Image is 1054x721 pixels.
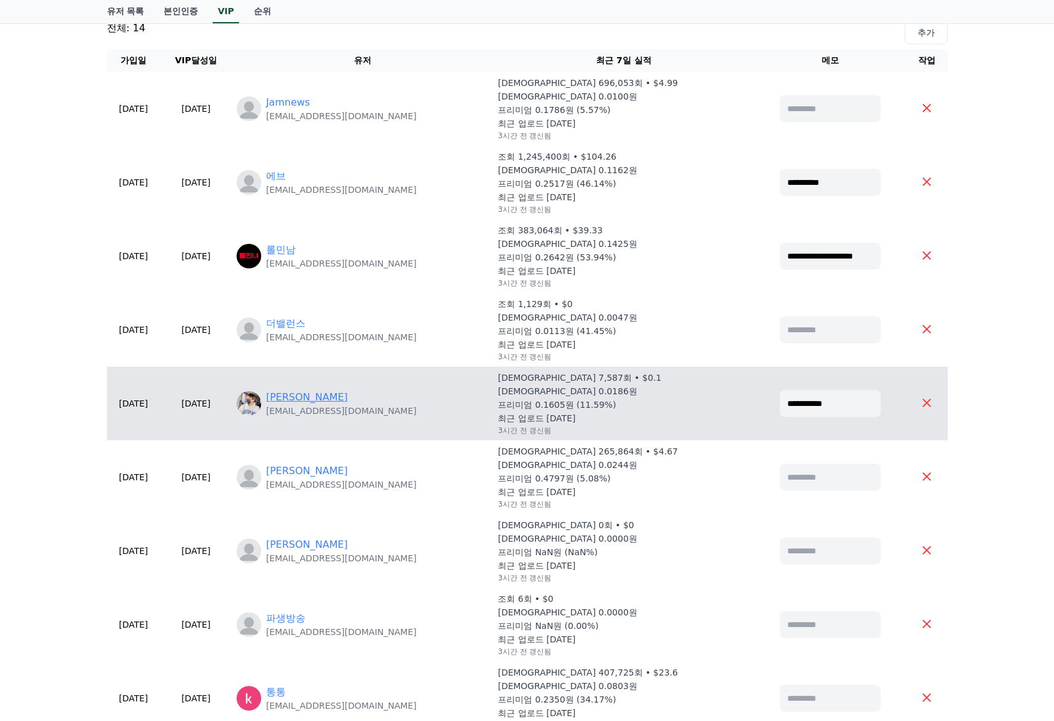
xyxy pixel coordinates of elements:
[107,49,160,72] th: 가입일
[81,389,159,420] a: Messages
[107,72,160,146] td: [DATE]
[498,311,637,324] p: [DEMOGRAPHIC_DATA] 0.0047원
[266,95,310,110] a: Jamnews
[498,693,616,706] p: 프리미엄 0.2350원 (34.17%)
[498,707,575,719] p: 최근 업로드 [DATE]
[232,49,493,72] th: 유저
[266,464,348,478] a: [PERSON_NAME]
[498,412,575,424] p: 최근 업로드 [DATE]
[160,219,232,293] td: [DATE]
[498,445,678,458] p: [DEMOGRAPHIC_DATA] 265,864회 • $4.67
[498,352,551,362] p: 3시간 전 갱신됨
[498,559,575,572] p: 최근 업로드 [DATE]
[498,680,637,692] p: [DEMOGRAPHIC_DATA] 0.0803원
[498,77,678,89] p: [DEMOGRAPHIC_DATA] 696,053회 • $4.99
[237,391,261,416] img: https://lh3.googleusercontent.com/a/ACg8ocKhW7DOSSxXEahyzMVGynu3e6j2-ZuN91Drsi2gr1YUW94qyoz8=s96-c
[498,620,599,632] p: 프리미엄 NaN원 (0.00%)
[159,389,236,420] a: Settings
[182,408,212,418] span: Settings
[498,205,551,214] p: 3시간 전 갱신됨
[266,685,286,700] a: 통통
[107,367,160,440] td: [DATE]
[498,532,637,545] p: [DEMOGRAPHIC_DATA] 0.0000원
[266,184,417,196] p: [EMAIL_ADDRESS][DOMAIN_NAME]
[266,243,296,257] a: 롤민남
[107,21,146,44] p: 전체: 14
[498,372,661,384] p: [DEMOGRAPHIC_DATA] 7,587회 • $0.1
[498,338,575,351] p: 최근 업로드 [DATE]
[160,293,232,367] td: [DATE]
[237,244,261,268] img: https://lh3.googleusercontent.com/a/ACg8ocIRkcOePDkb8G556KPr_g5gDUzm96TACHS6QOMRMdmg6EqxY2Y=s96-c
[498,593,553,605] p: 조회 6회 • $0
[160,367,232,440] td: [DATE]
[498,131,551,141] p: 3시간 전 갱신됨
[498,298,573,310] p: 조회 1,129회 • $0
[498,472,610,485] p: 프리미엄 0.4797원 (5.08%)
[107,514,160,588] td: [DATE]
[754,49,907,72] th: 메모
[107,293,160,367] td: [DATE]
[498,426,551,435] p: 3시간 전 갱신됨
[905,21,948,44] button: 추가
[498,459,637,471] p: [DEMOGRAPHIC_DATA] 0.0244원
[498,278,551,288] p: 3시간 전 갱신됨
[498,633,575,645] p: 최근 업로드 [DATE]
[107,219,160,293] td: [DATE]
[498,399,616,411] p: 프리미엄 0.1605원 (11.59%)
[237,170,261,195] img: https://cdn.creward.net/profile/user/profile_blank.webp
[266,478,417,491] p: [EMAIL_ADDRESS][DOMAIN_NAME]
[266,257,417,270] p: [EMAIL_ADDRESS][DOMAIN_NAME]
[266,700,417,712] p: [EMAIL_ADDRESS][DOMAIN_NAME]
[498,546,597,558] p: 프리미엄 NaN원 (NaN%)
[498,117,575,130] p: 최근 업로드 [DATE]
[266,611,305,626] a: 파생방송
[266,537,348,552] a: [PERSON_NAME]
[160,514,232,588] td: [DATE]
[498,177,616,190] p: 프리미엄 0.2517원 (46.14%)
[266,110,417,122] p: [EMAIL_ADDRESS][DOMAIN_NAME]
[4,389,81,420] a: Home
[498,486,575,498] p: 최근 업로드 [DATE]
[498,573,551,583] p: 3시간 전 갱신됨
[498,251,616,263] p: 프리미엄 0.2642원 (53.94%)
[498,224,603,236] p: 조회 383,064회 • $39.33
[498,164,637,176] p: [DEMOGRAPHIC_DATA] 0.1162원
[266,552,417,564] p: [EMAIL_ADDRESS][DOMAIN_NAME]
[266,405,417,417] p: [EMAIL_ADDRESS][DOMAIN_NAME]
[160,72,232,146] td: [DATE]
[498,90,637,103] p: [DEMOGRAPHIC_DATA] 0.0100원
[160,49,232,72] th: VIP달성일
[266,316,305,331] a: 더밸런스
[498,191,575,203] p: 최근 업로드 [DATE]
[266,169,286,184] a: 에브
[107,440,160,514] td: [DATE]
[237,465,261,489] img: profile_blank.webp
[498,499,551,509] p: 3시간 전 갱신됨
[498,606,637,618] p: [DEMOGRAPHIC_DATA] 0.0000원
[498,150,616,163] p: 조회 1,245,400회 • $104.26
[498,647,551,657] p: 3시간 전 갱신됨
[160,440,232,514] td: [DATE]
[498,666,678,679] p: [DEMOGRAPHIC_DATA] 407,725회 • $23.6
[160,588,232,661] td: [DATE]
[107,588,160,661] td: [DATE]
[160,146,232,219] td: [DATE]
[237,539,261,563] img: profile_blank.webp
[266,390,348,405] a: [PERSON_NAME]
[237,612,261,637] img: profile_blank.webp
[107,146,160,219] td: [DATE]
[493,49,754,72] th: 최근 7일 실적
[498,519,634,531] p: [DEMOGRAPHIC_DATA] 0회 • $0
[237,96,261,121] img: profile_blank.webp
[498,385,637,397] p: [DEMOGRAPHIC_DATA] 0.0186원
[498,325,616,337] p: 프리미엄 0.0113원 (41.45%)
[102,408,138,418] span: Messages
[498,238,637,250] p: [DEMOGRAPHIC_DATA] 0.1425원
[498,104,610,116] p: 프리미엄 0.1786원 (5.57%)
[907,49,947,72] th: 작업
[237,318,261,342] img: https://cdn.creward.net/profile/user/profile_blank.webp
[498,265,575,277] p: 최근 업로드 [DATE]
[31,408,53,418] span: Home
[266,626,417,638] p: [EMAIL_ADDRESS][DOMAIN_NAME]
[237,686,261,711] img: https://lh3.googleusercontent.com/a/ACg8ocIBnWwqV0eXG_KuFoolGCfr3AxDWXc-3Vl4NaZtHcYys-323Q=s96-c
